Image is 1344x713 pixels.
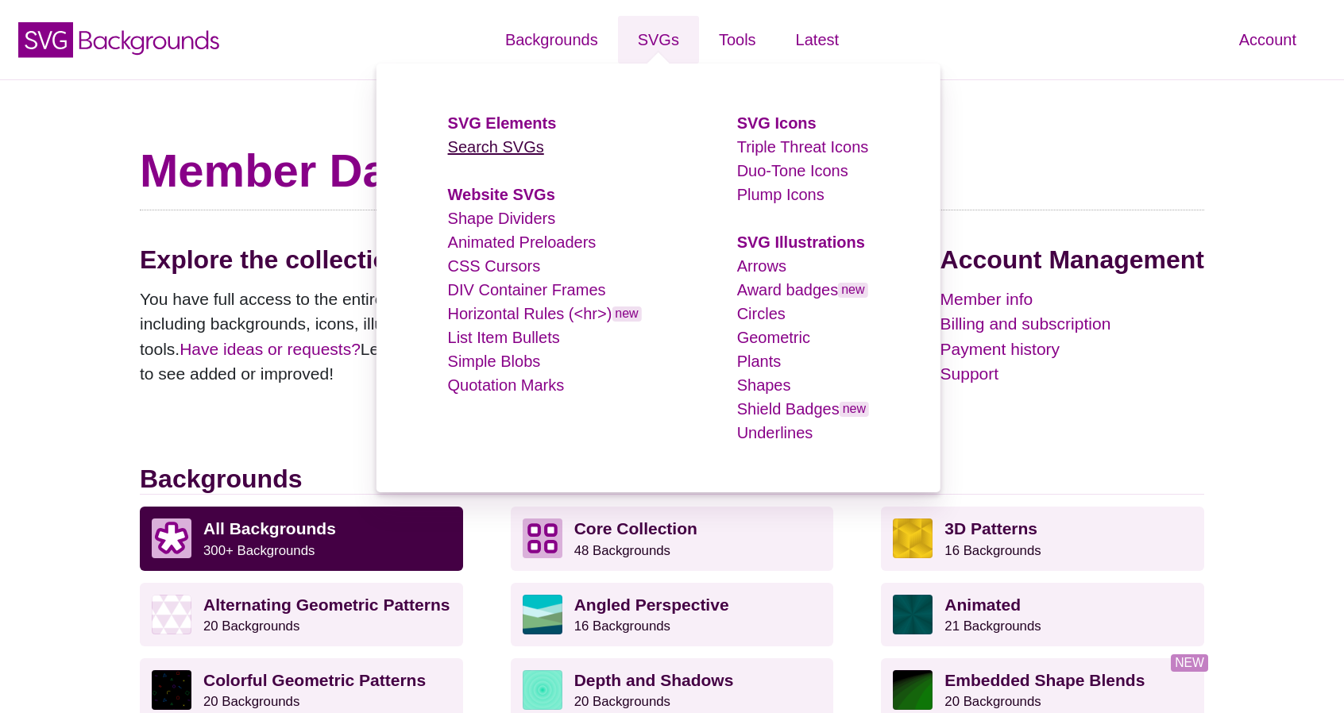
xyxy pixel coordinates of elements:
a: Plump Icons [737,186,825,203]
a: List Item Bullets [448,329,560,346]
a: DIV Container Frames [448,281,606,299]
a: All Backgrounds 300+ Backgrounds [140,507,463,570]
p: You have full access to the entire library of graphics—including backgrounds, icons, illustration... [140,287,577,387]
img: light purple and white alternating triangle pattern [152,595,191,634]
a: Have ideas or requests? [180,340,361,358]
a: Duo-Tone Icons [737,162,848,179]
strong: Angled Perspective [574,595,729,614]
a: Simple Blobs [448,353,541,370]
a: Shapes [737,376,791,394]
h2: Backgrounds [140,464,1204,495]
small: 20 Backgrounds [203,694,299,709]
strong: Colorful Geometric Patterns [203,671,426,689]
img: green rave light effect animated background [893,595,933,634]
small: 16 Backgrounds [574,619,670,634]
a: Shape Dividers [448,210,556,227]
small: 21 Backgrounds [944,619,1041,634]
strong: Animated [944,595,1021,614]
a: Alternating Geometric Patterns20 Backgrounds [140,583,463,646]
a: Tools [699,16,776,64]
a: Member info [940,287,1204,312]
a: Account [1219,16,1316,64]
a: SVG Illustrations [737,233,865,251]
small: 20 Backgrounds [944,694,1041,709]
small: 48 Backgrounds [574,543,670,558]
a: Plants [737,353,782,370]
h2: Explore the collection [140,245,577,275]
strong: Embedded Shape Blends [944,671,1145,689]
a: Underlines [737,424,813,441]
a: Geometric [737,329,810,346]
a: Quotation Marks [448,376,565,394]
a: Latest [776,16,859,64]
a: Horizontal Rules (<hr>)new [448,305,642,322]
strong: 3D Patterns [944,519,1037,538]
img: fancy golden cube pattern [893,518,933,558]
a: Award badgesnew [737,281,868,299]
a: SVG Icons [737,114,817,132]
a: SVGs [618,16,699,64]
span: new [838,283,867,298]
strong: All Backgrounds [203,519,336,538]
strong: Alternating Geometric Patterns [203,595,450,614]
a: Payment history [940,337,1204,362]
a: Triple Threat Icons [737,138,869,156]
a: 3D Patterns16 Backgrounds [881,507,1204,570]
a: Shield Badgesnew [737,400,869,418]
a: CSS Cursors [448,257,541,275]
small: 300+ Backgrounds [203,543,315,558]
img: abstract landscape with sky mountains and water [523,595,562,634]
span: new [612,306,641,322]
strong: Core Collection [574,519,697,538]
a: Support [940,361,1204,387]
h2: Account Management [940,245,1204,275]
a: Backgrounds [485,16,618,64]
a: Animated21 Backgrounds [881,583,1204,646]
img: a rainbow pattern of outlined geometric shapes [152,670,191,710]
span: new [840,402,869,417]
h1: Member Dashboard [140,143,1204,198]
a: Website SVGs [448,186,555,203]
strong: Depth and Shadows [574,671,734,689]
a: Circles [737,305,786,322]
img: green to black rings rippling away from corner [893,670,933,710]
a: Search SVGs [448,138,544,156]
img: green layered rings within rings [523,670,562,710]
a: Animated Preloaders [448,233,597,251]
a: Angled Perspective16 Backgrounds [511,583,834,646]
a: SVG Elements [448,114,557,132]
a: Billing and subscription [940,311,1204,337]
small: 20 Backgrounds [203,619,299,634]
small: 16 Backgrounds [944,543,1041,558]
a: Core Collection 48 Backgrounds [511,507,834,570]
small: 20 Backgrounds [574,694,670,709]
a: Arrows [737,257,786,275]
